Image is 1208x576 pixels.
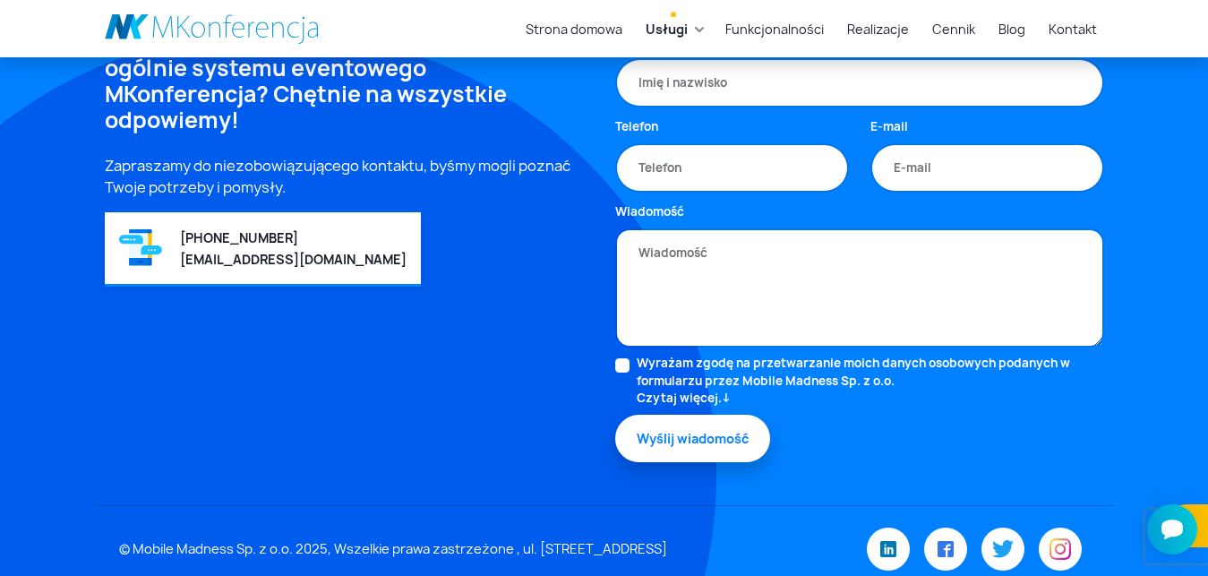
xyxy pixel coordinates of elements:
[615,118,658,136] label: Telefon
[1147,504,1197,555] iframe: Smartsupp widget button
[638,13,695,46] a: Usługi
[108,540,770,560] div: © Mobile Madness Sp. z o.o. 2025, Wszelkie prawa zastrzeżone , ul. [STREET_ADDRESS]
[991,13,1032,46] a: Blog
[615,415,770,462] button: Wyślij wiadomość
[615,58,1104,108] input: Imię i nazwisko
[180,251,407,268] a: [EMAIL_ADDRESS][DOMAIN_NAME]
[637,355,1104,408] label: Wyrażam zgodę na przetwarzanie moich danych osobowych podanych w formularzu przez Mobile Madness ...
[718,13,831,46] a: Funkcjonalności
[1050,538,1071,560] img: Instagram
[870,118,908,136] label: E-mail
[105,30,594,133] h4: Masz pytania dotyczące nowych funkcji lub ogólnie systemu eventowego MKonferencja? Chętnie na wsz...
[992,540,1014,558] img: Twitter
[880,541,896,557] img: LinkedIn
[870,143,1104,193] input: E-mail
[615,203,684,221] label: Wiadomość
[518,13,630,46] a: Strona domowa
[925,13,982,46] a: Cennik
[119,228,162,268] img: Graficzny element strony
[180,229,298,246] a: [PHONE_NUMBER]
[637,390,1104,408] a: Czytaj więcej.
[105,155,594,198] p: Zapraszamy do niezobowiązującego kontaktu, byśmy mogli poznać Twoje potrzeby i pomysły.
[1041,13,1104,46] a: Kontakt
[938,541,954,557] img: Facebook
[840,13,916,46] a: Realizacje
[615,143,849,193] input: Telefon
